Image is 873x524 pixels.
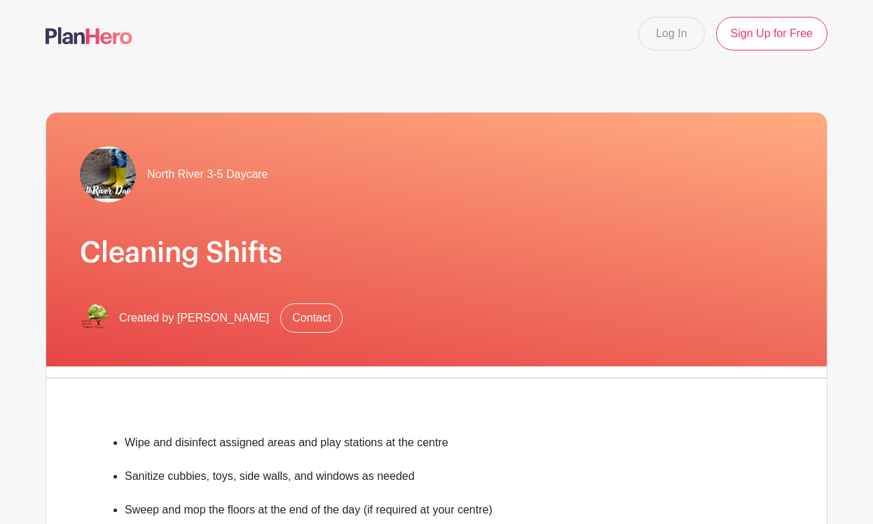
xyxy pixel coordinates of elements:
[716,17,827,50] a: Sign Up for Free
[125,468,759,502] li: Sanitize cubbies, toys, side walls, and windows as needed
[125,434,759,468] li: Wipe and disinfect assigned areas and play stations at the centre
[638,17,704,50] a: Log In
[80,146,136,202] img: Junior%20Kindergarten%20background%20website.png
[280,303,343,333] a: Contact
[46,27,132,44] img: logo-507f7623f17ff9eddc593b1ce0a138ce2505c220e1c5a4e2b4648c50719b7d32.svg
[119,310,269,326] span: Created by [PERSON_NAME]
[80,236,793,270] h1: Cleaning Shifts
[147,166,268,183] span: North River 3-5 Daycare
[80,304,108,332] img: IMG_0645.png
